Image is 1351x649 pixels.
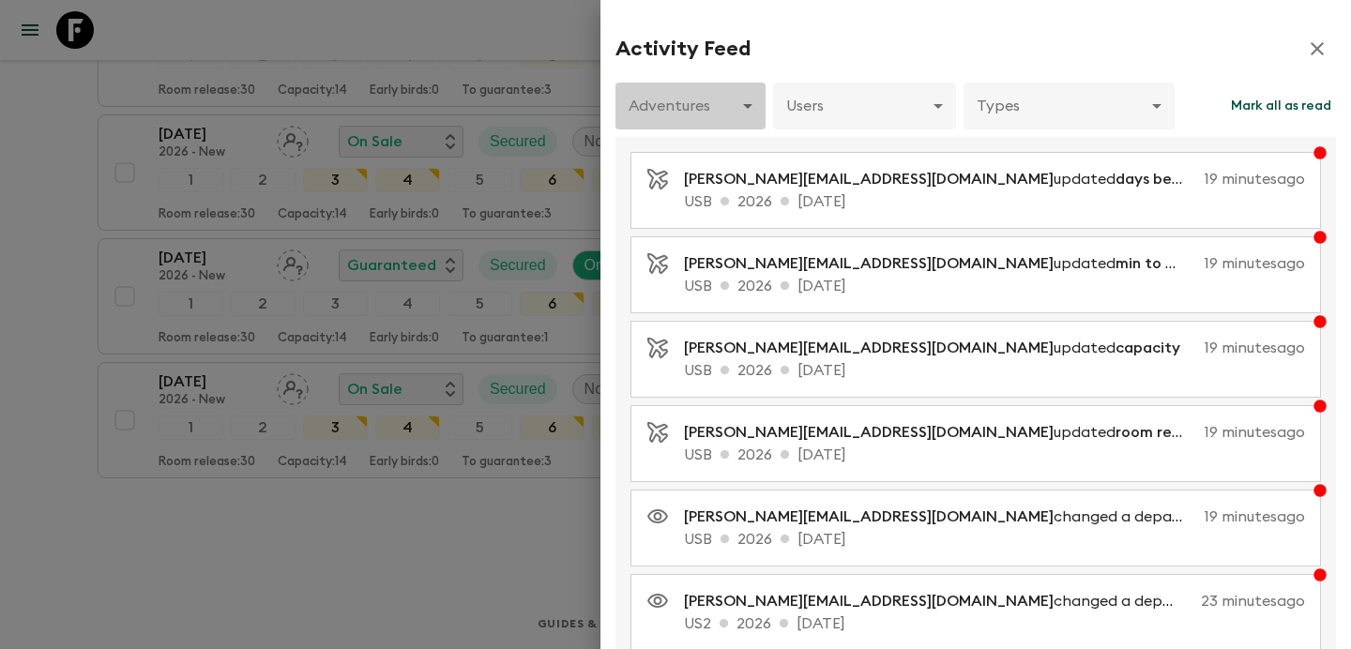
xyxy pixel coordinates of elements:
[684,275,1305,297] p: USB 2026 [DATE]
[684,509,1054,524] span: [PERSON_NAME][EMAIL_ADDRESS][DOMAIN_NAME]
[684,256,1054,271] span: [PERSON_NAME][EMAIL_ADDRESS][DOMAIN_NAME]
[684,421,1197,444] p: updated
[684,190,1305,213] p: USB 2026 [DATE]
[1205,168,1305,190] p: 19 minutes ago
[773,80,956,132] div: Users
[684,337,1195,359] p: updated
[1116,425,1248,440] span: room release days
[684,340,1054,355] span: [PERSON_NAME][EMAIL_ADDRESS][DOMAIN_NAME]
[615,80,766,132] div: Adventures
[684,168,1197,190] p: updated
[1116,172,1329,187] span: days before departure for EB
[1203,337,1305,359] p: 19 minutes ago
[1201,590,1305,612] p: 23 minutes ago
[684,359,1305,382] p: USB 2026 [DATE]
[1205,421,1305,444] p: 19 minutes ago
[684,252,1197,275] p: updated
[684,590,1193,612] p: changed a departure visibility to live
[1205,252,1305,275] p: 19 minutes ago
[684,172,1054,187] span: [PERSON_NAME][EMAIL_ADDRESS][DOMAIN_NAME]
[1205,506,1305,528] p: 19 minutes ago
[684,425,1054,440] span: [PERSON_NAME][EMAIL_ADDRESS][DOMAIN_NAME]
[1116,340,1180,355] span: capacity
[684,594,1054,609] span: [PERSON_NAME][EMAIL_ADDRESS][DOMAIN_NAME]
[615,37,751,61] h2: Activity Feed
[684,444,1305,466] p: USB 2026 [DATE]
[1226,83,1336,129] button: Mark all as read
[684,612,1305,635] p: US2 2026 [DATE]
[684,528,1305,551] p: USB 2026 [DATE]
[964,80,1175,132] div: Types
[1116,256,1242,271] span: min to guarantee
[684,506,1197,528] p: changed a departure visibility to live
